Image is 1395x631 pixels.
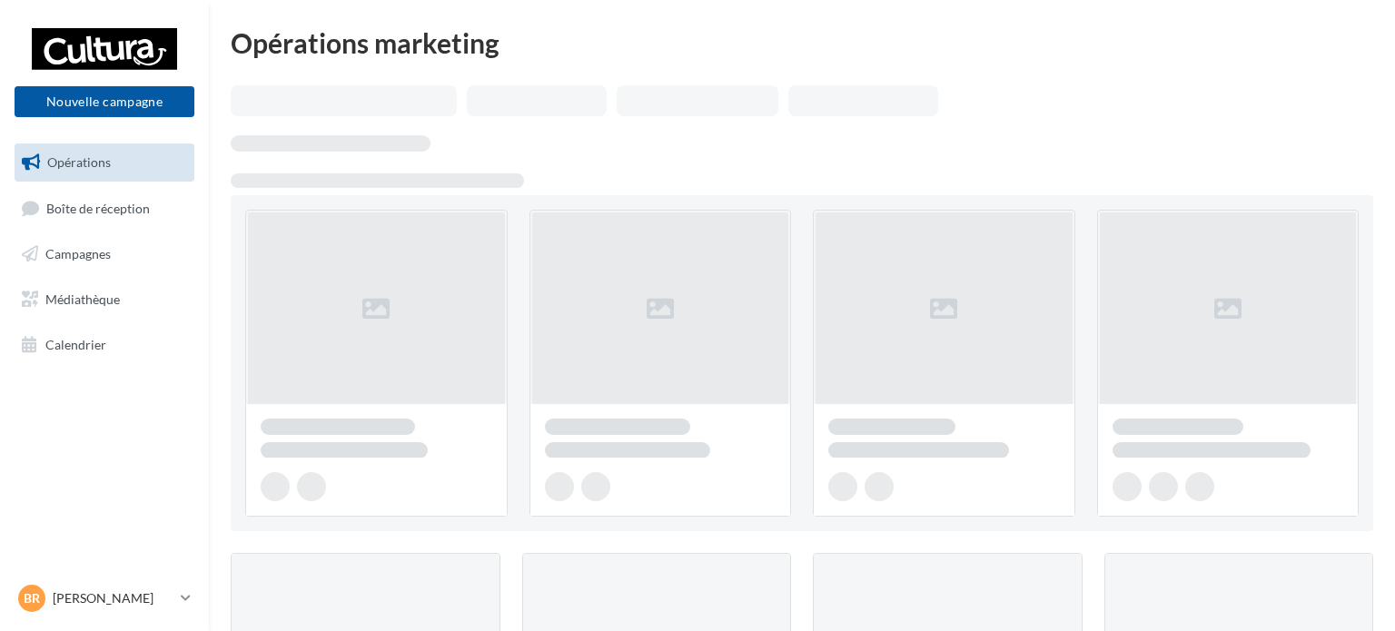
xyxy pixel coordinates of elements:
[47,154,111,170] span: Opérations
[45,246,111,261] span: Campagnes
[46,200,150,215] span: Boîte de réception
[45,291,120,307] span: Médiathèque
[11,189,198,228] a: Boîte de réception
[15,581,194,616] a: Br [PERSON_NAME]
[11,235,198,273] a: Campagnes
[11,326,198,364] a: Calendrier
[15,86,194,117] button: Nouvelle campagne
[45,336,106,351] span: Calendrier
[53,589,173,607] p: [PERSON_NAME]
[24,589,40,607] span: Br
[231,29,1373,56] div: Opérations marketing
[11,143,198,182] a: Opérations
[11,281,198,319] a: Médiathèque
